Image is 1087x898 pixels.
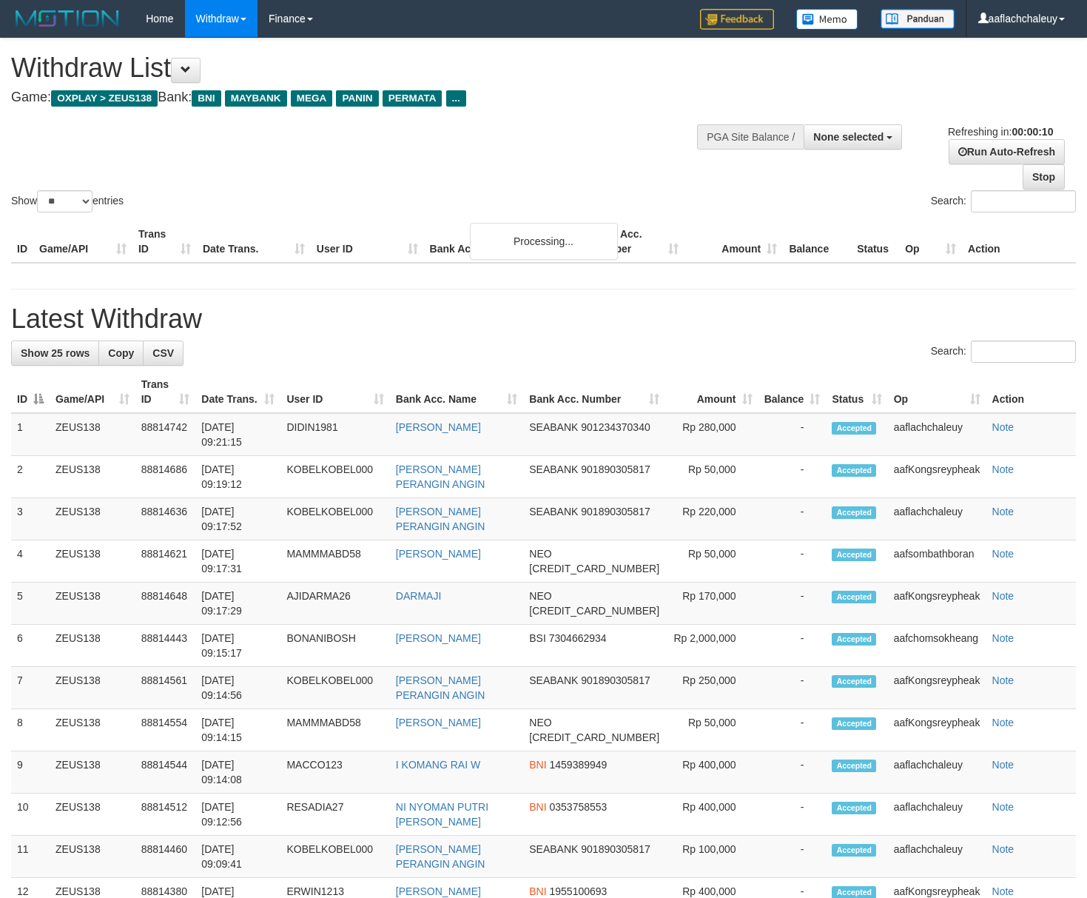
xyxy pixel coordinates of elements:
a: [PERSON_NAME] PERANGIN ANGIN [396,463,485,490]
td: RESADIA27 [280,794,389,836]
td: ZEUS138 [50,498,135,540]
td: 88814561 [135,667,196,709]
th: Amount: activate to sort column ascending [665,371,758,413]
th: Game/API [33,221,132,263]
th: User ID [311,221,424,263]
span: Copy 1459389949 to clipboard [550,759,608,771]
td: MAMMMABD58 [280,709,389,751]
td: aafKongsreypheak [888,583,986,625]
td: aafKongsreypheak [888,456,986,498]
a: [PERSON_NAME] [396,717,481,728]
span: Copy 901890305817 to clipboard [581,506,650,517]
span: NEO [529,717,551,728]
td: ZEUS138 [50,413,135,456]
img: Button%20Memo.svg [796,9,858,30]
a: [PERSON_NAME] [396,421,481,433]
td: [DATE] 09:19:12 [195,456,280,498]
td: ZEUS138 [50,836,135,878]
th: Bank Acc. Number: activate to sort column ascending [523,371,665,413]
td: 88814621 [135,540,196,583]
span: BNI [192,90,221,107]
span: Copy [108,347,134,359]
td: ZEUS138 [50,667,135,709]
span: NEO [529,590,551,602]
th: Bank Acc. Name: activate to sort column ascending [390,371,523,413]
td: 88814443 [135,625,196,667]
td: Rp 280,000 [665,413,758,456]
td: - [758,667,827,709]
td: KOBELKOBEL000 [280,498,389,540]
td: DIDIN1981 [280,413,389,456]
a: Note [992,843,1014,855]
td: - [758,456,827,498]
span: Accepted [832,844,876,857]
a: Note [992,421,1014,433]
td: 3 [11,498,50,540]
td: Rp 50,000 [665,540,758,583]
td: 4 [11,540,50,583]
span: Copy 5859459255810052 to clipboard [529,563,659,574]
th: Op [899,221,962,263]
td: - [758,625,827,667]
td: - [758,709,827,751]
td: Rp 100,000 [665,836,758,878]
span: SEABANK [529,463,578,475]
a: [PERSON_NAME] PERANGIN ANGIN [396,674,485,701]
td: Rp 50,000 [665,456,758,498]
td: Rp 170,000 [665,583,758,625]
a: Note [992,590,1014,602]
span: Accepted [832,506,876,519]
td: - [758,498,827,540]
td: [DATE] 09:15:17 [195,625,280,667]
a: Note [992,632,1014,644]
td: BONANIBOSH [280,625,389,667]
td: AJIDARMA26 [280,583,389,625]
span: Accepted [832,591,876,603]
th: Balance: activate to sort column ascending [758,371,827,413]
div: PGA Site Balance / [697,124,804,150]
a: NI NYOMAN PUTRI [PERSON_NAME] [396,801,488,828]
td: 6 [11,625,50,667]
a: I KOMANG RAI W [396,759,480,771]
button: None selected [804,124,902,150]
td: 10 [11,794,50,836]
span: OXPLAY > ZEUS138 [51,90,158,107]
td: MACCO123 [280,751,389,794]
th: Status: activate to sort column ascending [826,371,887,413]
td: aaflachchaleuy [888,794,986,836]
span: Copy 901234370340 to clipboard [581,421,650,433]
th: Op: activate to sort column ascending [888,371,986,413]
a: Note [992,463,1014,475]
a: [PERSON_NAME] [396,548,481,560]
td: 9 [11,751,50,794]
span: Refreshing in: [948,126,1053,138]
input: Search: [971,341,1076,363]
td: [DATE] 09:12:56 [195,794,280,836]
select: Showentries [37,190,92,212]
a: Note [992,674,1014,686]
span: MEGA [291,90,333,107]
td: aaflachchaleuy [888,751,986,794]
td: aaflachchaleuy [888,498,986,540]
th: ID [11,221,33,263]
td: 88814554 [135,709,196,751]
td: 2 [11,456,50,498]
span: ... [446,90,466,107]
span: MAYBANK [225,90,287,107]
td: aafKongsreypheak [888,709,986,751]
span: Copy 0353758553 to clipboard [550,801,608,813]
td: - [758,413,827,456]
span: Copy 5859459255810052 to clipboard [529,731,659,743]
td: - [758,794,827,836]
span: Copy 901890305817 to clipboard [581,843,650,855]
td: 5 [11,583,50,625]
td: ZEUS138 [50,709,135,751]
span: BNI [529,885,546,897]
th: Action [986,371,1076,413]
td: - [758,540,827,583]
a: CSV [143,341,184,366]
span: None selected [813,131,884,143]
td: aaflachchaleuy [888,413,986,456]
th: Game/API: activate to sort column ascending [50,371,135,413]
th: Amount [684,221,783,263]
